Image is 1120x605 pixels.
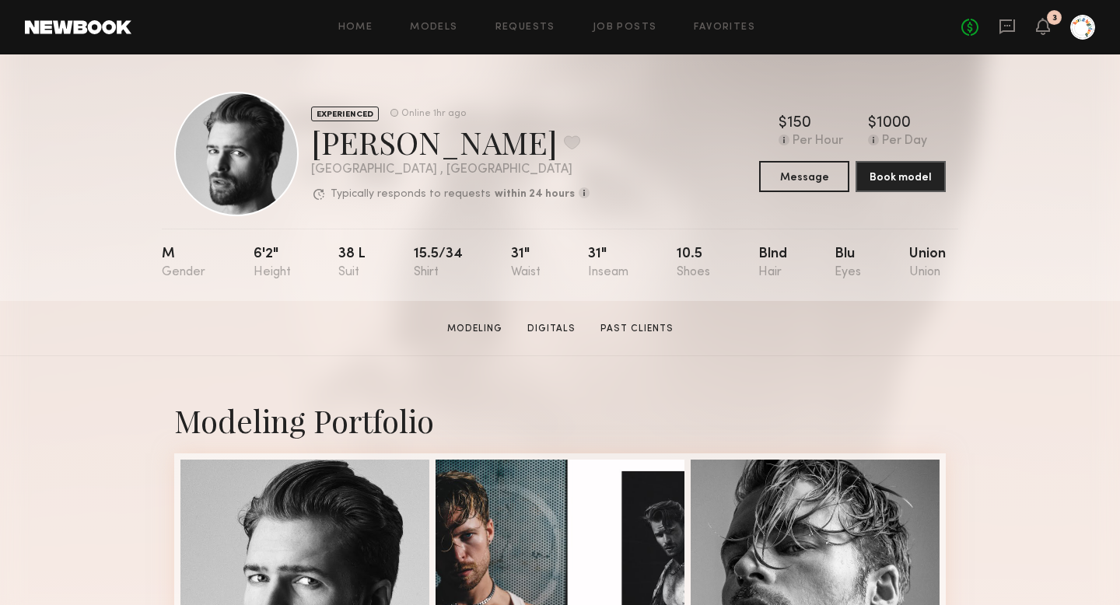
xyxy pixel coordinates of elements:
[856,161,946,192] button: Book model
[588,247,628,279] div: 31"
[882,135,927,149] div: Per Day
[511,247,541,279] div: 31"
[868,116,877,131] div: $
[162,247,205,279] div: M
[311,107,379,121] div: EXPERIENCED
[779,116,787,131] div: $
[594,322,680,336] a: Past Clients
[254,247,291,279] div: 6'2"
[311,163,590,177] div: [GEOGRAPHIC_DATA] , [GEOGRAPHIC_DATA]
[909,247,946,279] div: Union
[495,23,555,33] a: Requests
[787,116,811,131] div: 150
[441,322,509,336] a: Modeling
[338,247,366,279] div: 38 l
[1052,14,1057,23] div: 3
[835,247,861,279] div: Blu
[593,23,657,33] a: Job Posts
[521,322,582,336] a: Digitals
[401,109,466,119] div: Online 1hr ago
[495,189,575,200] b: within 24 hours
[338,23,373,33] a: Home
[677,247,710,279] div: 10.5
[331,189,491,200] p: Typically responds to requests
[793,135,843,149] div: Per Hour
[694,23,755,33] a: Favorites
[414,247,463,279] div: 15.5/34
[877,116,911,131] div: 1000
[758,247,787,279] div: Blnd
[410,23,457,33] a: Models
[311,121,590,163] div: [PERSON_NAME]
[174,400,946,441] div: Modeling Portfolio
[759,161,849,192] button: Message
